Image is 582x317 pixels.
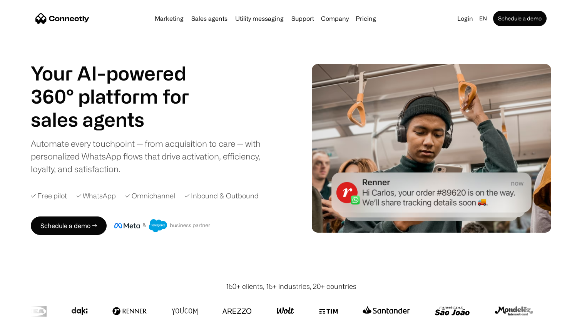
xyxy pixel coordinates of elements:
[31,137,273,175] div: Automate every touchpoint — from acquisition to care — with personalized WhatsApp flows that driv...
[31,108,208,131] div: carousel
[188,15,231,22] a: Sales agents
[114,219,211,232] img: Meta and Salesforce business partner badge.
[476,13,492,24] div: en
[152,15,187,22] a: Marketing
[184,191,259,201] div: ✓ Inbound & Outbound
[31,191,67,201] div: ✓ Free pilot
[493,11,547,26] a: Schedule a demo
[232,15,287,22] a: Utility messaging
[226,281,356,292] div: 150+ clients, 15+ industries, 20+ countries
[321,13,349,24] div: Company
[353,15,379,22] a: Pricing
[31,216,107,235] a: Schedule a demo →
[319,13,351,24] div: Company
[8,303,46,314] aside: Language selected: English
[31,108,208,131] h1: sales agents
[125,191,175,201] div: ✓ Omnichannel
[31,62,208,108] h1: Your AI-powered 360° platform for
[31,108,208,131] div: 1 of 4
[288,15,317,22] a: Support
[454,13,476,24] a: Login
[15,304,46,314] ul: Language list
[35,13,89,24] a: home
[76,191,116,201] div: ✓ WhatsApp
[479,13,487,24] div: en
